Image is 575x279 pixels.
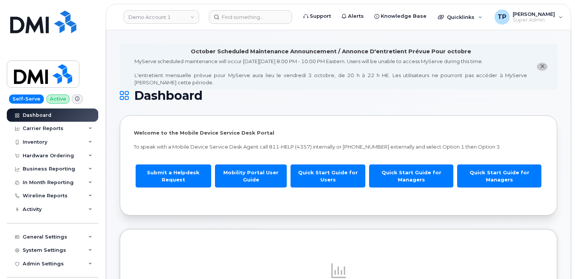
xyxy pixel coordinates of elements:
[191,48,471,56] div: October Scheduled Maintenance Announcement / Annonce D'entretient Prévue Pour octobre
[215,164,287,188] a: Mobility Portal User Guide
[134,143,543,150] p: To speak with a Mobile Device Service Desk Agent call 811-HELP (4357) internally or [PHONE_NUMBER...
[134,129,543,136] p: Welcome to the Mobile Device Service Desk Portal
[537,63,547,71] button: close notification
[291,164,365,188] a: Quick Start Guide for Users
[457,164,541,188] a: Quick Start Guide for Managers
[136,164,211,188] a: Submit a Helpdesk Request
[369,164,453,188] a: Quick Start Guide for Managers
[134,90,202,101] span: Dashboard
[134,58,527,86] div: MyServe scheduled maintenance will occur [DATE][DATE] 8:00 PM - 10:00 PM Eastern. Users will be u...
